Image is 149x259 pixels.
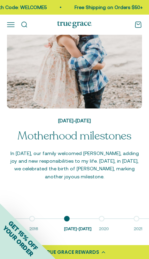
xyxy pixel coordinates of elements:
[7,130,142,142] p: Motherhood milestones
[7,149,142,181] p: In [DATE], our family welcomed [PERSON_NAME], adding joy and new responsibilities to my life. [DA...
[64,226,93,232] span: [DATE]-[DATE]
[1,224,35,258] span: YOUR ORDER
[99,226,128,232] span: 2020
[7,117,142,124] p: [DATE]-[DATE]
[99,219,134,232] button: 2020
[7,219,39,252] span: GET 15% OFF
[64,219,99,232] button: [DATE]-[DATE]
[44,249,99,256] div: TRUE GRACE REWARDS
[74,5,143,10] a: Free Shipping on Orders $50+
